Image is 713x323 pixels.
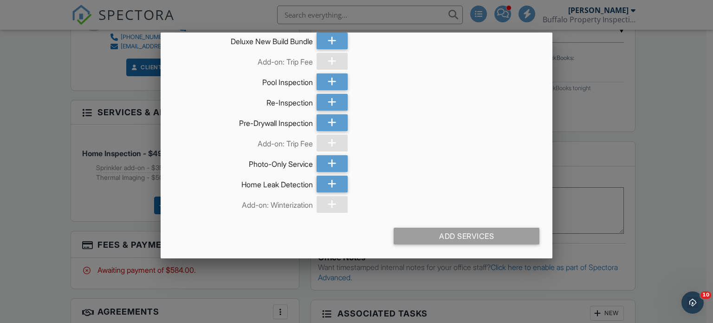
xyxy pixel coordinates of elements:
div: Add-on: Winterization [174,196,313,210]
div: Add-on: Trip Fee [174,135,313,149]
div: Photo-Only Service [174,155,313,169]
div: Pre-Drywall Inspection [174,114,313,128]
div: Deluxe New Build Bundle [174,33,313,46]
div: Home Leak Detection [174,176,313,190]
iframe: Intercom live chat [681,291,704,314]
div: Re-Inspection [174,94,313,108]
div: Add Services [394,228,540,244]
div: Add-on: Trip Fee [174,53,313,67]
span: 10 [700,291,711,299]
div: Pool Inspection [174,73,313,87]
